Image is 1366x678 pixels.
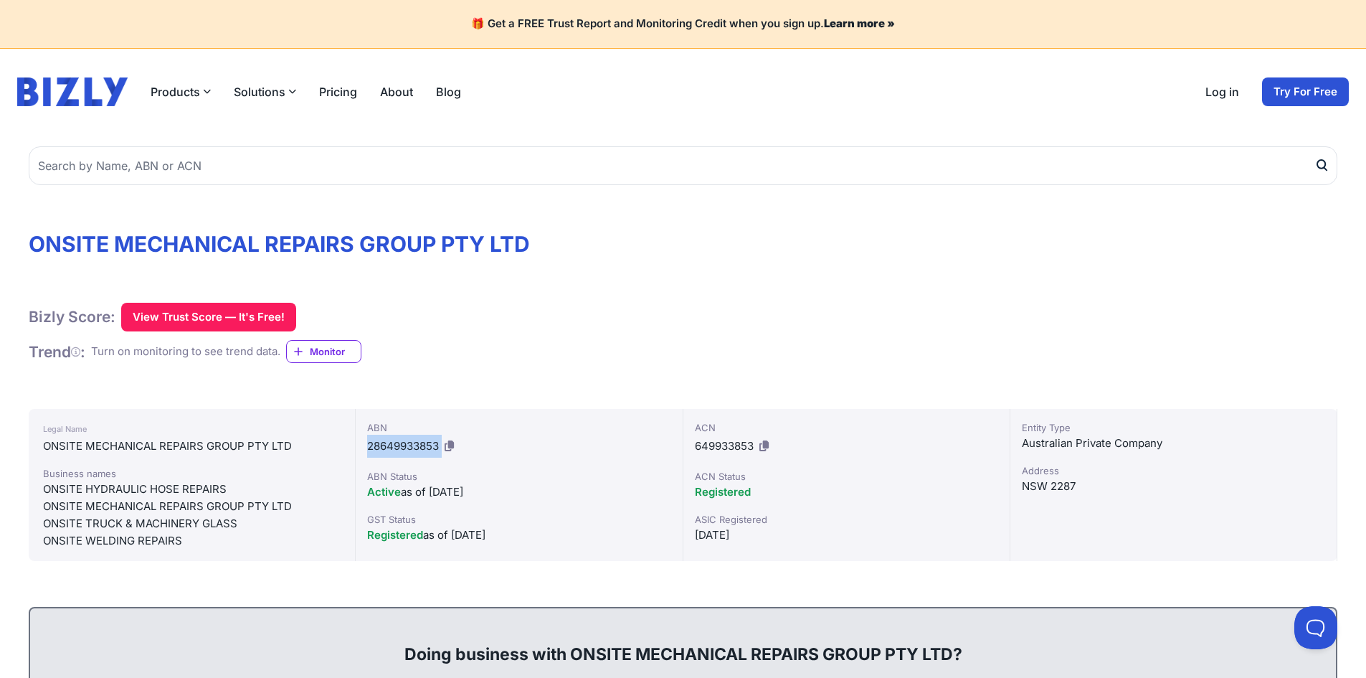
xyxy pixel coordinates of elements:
div: ONSITE HYDRAULIC HOSE REPAIRS [43,481,341,498]
div: ONSITE TRUCK & MACHINERY GLASS [43,515,341,532]
div: ABN Status [367,469,670,484]
div: ONSITE WELDING REPAIRS [43,532,341,550]
a: Log in [1205,83,1239,100]
button: Products [151,83,211,100]
h1: Bizly Score: [29,307,115,326]
div: Entity Type [1022,420,1325,435]
span: Active [367,485,401,499]
div: Australian Private Company [1022,435,1325,452]
a: Learn more » [824,17,895,30]
button: View Trust Score — It's Free! [121,303,296,331]
a: Try For Free [1262,77,1349,106]
div: Legal Name [43,420,341,438]
div: ACN Status [695,469,998,484]
div: ABN [367,420,670,435]
a: Monitor [286,340,361,363]
div: Turn on monitoring to see trend data. [91,344,280,360]
h1: ONSITE MECHANICAL REPAIRS GROUP PTY LTD [29,231,1337,257]
div: ASIC Registered [695,512,998,527]
a: About [380,83,413,100]
h4: 🎁 Get a FREE Trust Report and Monitoring Credit when you sign up. [17,17,1349,31]
span: Registered [367,528,423,542]
div: Business names [43,466,341,481]
div: GST Status [367,512,670,527]
input: Search by Name, ABN or ACN [29,146,1337,185]
a: Pricing [319,83,357,100]
div: as of [DATE] [367,484,670,501]
button: Solutions [234,83,296,100]
iframe: Toggle Customer Support [1294,606,1337,649]
div: NSW 2287 [1022,478,1325,495]
span: Monitor [310,344,361,359]
div: Address [1022,463,1325,478]
div: Doing business with ONSITE MECHANICAL REPAIRS GROUP PTY LTD? [44,620,1322,666]
div: ONSITE MECHANICAL REPAIRS GROUP PTY LTD [43,498,341,515]
a: Blog [436,83,461,100]
div: ONSITE MECHANICAL REPAIRS GROUP PTY LTD [43,438,341,455]
span: 28649933853 [367,439,439,453]
div: [DATE] [695,527,998,544]
span: Registered [695,485,751,499]
span: 649933853 [695,439,754,453]
h1: Trend : [29,342,85,362]
div: as of [DATE] [367,527,670,544]
div: ACN [695,420,998,435]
